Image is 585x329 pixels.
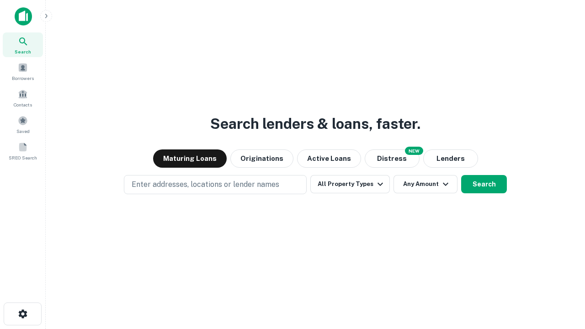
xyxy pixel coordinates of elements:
[297,149,361,168] button: Active Loans
[3,112,43,137] a: Saved
[16,127,30,135] span: Saved
[132,179,279,190] p: Enter addresses, locations or lender names
[539,256,585,300] iframe: Chat Widget
[124,175,307,194] button: Enter addresses, locations or lender names
[310,175,390,193] button: All Property Types
[210,113,420,135] h3: Search lenders & loans, faster.
[230,149,293,168] button: Originations
[461,175,507,193] button: Search
[15,7,32,26] img: capitalize-icon.png
[394,175,457,193] button: Any Amount
[3,32,43,57] a: Search
[3,85,43,110] a: Contacts
[12,74,34,82] span: Borrowers
[3,59,43,84] a: Borrowers
[15,48,31,55] span: Search
[153,149,227,168] button: Maturing Loans
[3,138,43,163] a: SREO Search
[14,101,32,108] span: Contacts
[9,154,37,161] span: SREO Search
[405,147,423,155] div: NEW
[423,149,478,168] button: Lenders
[365,149,420,168] button: Search distressed loans with lien and other non-mortgage details.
